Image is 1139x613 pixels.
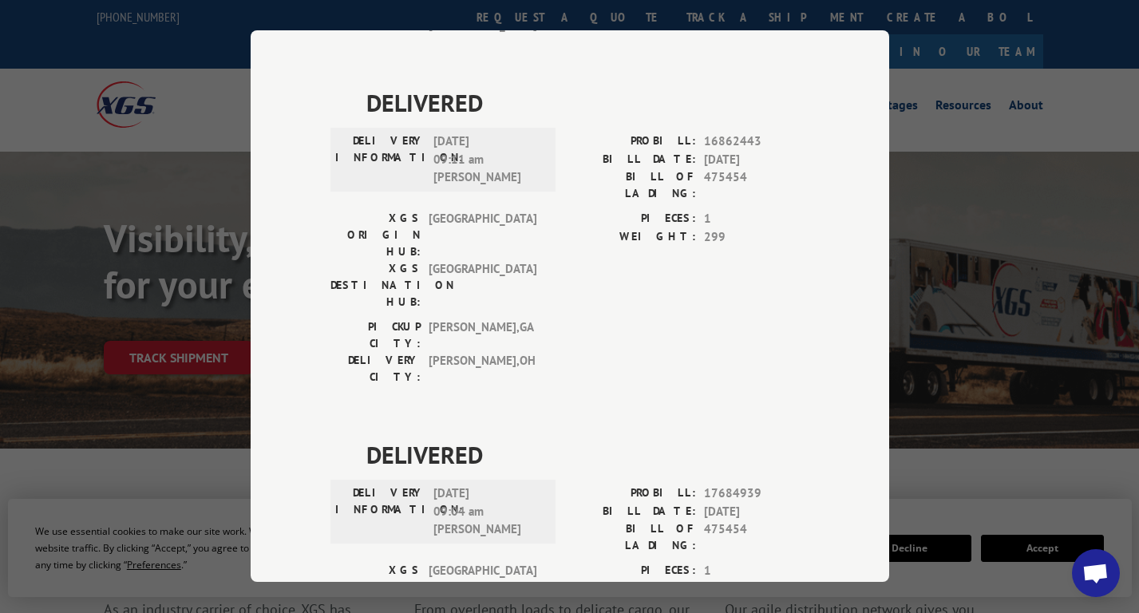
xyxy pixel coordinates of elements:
[570,228,696,247] label: WEIGHT:
[330,562,421,612] label: XGS ORIGIN HUB:
[570,168,696,202] label: BILL OF LADING:
[330,260,421,310] label: XGS DESTINATION HUB:
[704,168,809,202] span: 475454
[570,210,696,228] label: PIECES:
[570,151,696,169] label: BILL DATE:
[366,437,809,473] span: DELIVERED
[570,562,696,580] label: PIECES:
[570,484,696,503] label: PROBILL:
[704,132,809,151] span: 16862443
[570,132,696,151] label: PROBILL:
[704,151,809,169] span: [DATE]
[704,580,809,599] span: 549
[335,132,425,187] label: DELIVERY INFORMATION:
[429,210,536,260] span: [GEOGRAPHIC_DATA]
[429,562,536,612] span: [GEOGRAPHIC_DATA]
[704,484,809,503] span: 17684939
[570,520,696,554] label: BILL OF LADING:
[429,318,536,352] span: [PERSON_NAME] , GA
[330,318,421,352] label: PICKUP CITY:
[704,520,809,554] span: 475454
[1072,549,1120,597] div: Open chat
[330,352,421,386] label: DELIVERY CITY:
[704,562,809,580] span: 1
[335,484,425,539] label: DELIVERY INFORMATION:
[704,210,809,228] span: 1
[704,503,809,521] span: [DATE]
[429,260,536,310] span: [GEOGRAPHIC_DATA]
[570,503,696,521] label: BILL DATE:
[433,484,541,539] span: [DATE] 09:04 am [PERSON_NAME]
[429,352,536,386] span: [PERSON_NAME] , OH
[366,85,809,121] span: DELIVERED
[330,210,421,260] label: XGS ORIGIN HUB:
[570,580,696,599] label: WEIGHT:
[433,132,541,187] span: [DATE] 09:11 am [PERSON_NAME]
[704,228,809,247] span: 299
